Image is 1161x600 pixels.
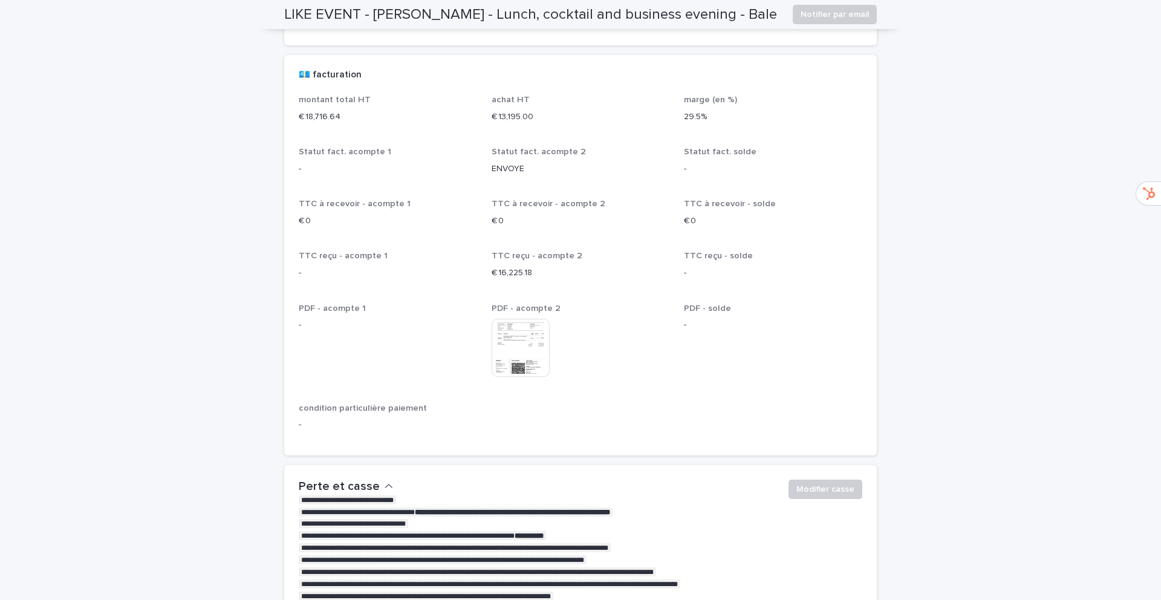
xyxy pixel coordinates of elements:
[299,319,477,331] p: -
[684,319,862,331] p: -
[684,215,862,227] p: € 0
[299,267,477,279] p: -
[684,200,776,208] span: TTC à recevoir - solde
[299,111,477,123] p: € 18,716.64
[492,252,582,260] span: TTC reçu - acompte 2
[299,404,427,412] span: condition particulière paiement
[299,215,477,227] p: € 0
[793,5,877,24] button: Notifier par email
[299,419,862,431] p: -
[492,267,670,279] p: € 16,225.18
[684,304,731,313] span: PDF - solde
[684,252,753,260] span: TTC reçu - solde
[492,304,561,313] span: PDF - acompte 2
[284,6,777,24] h2: LIKE EVENT - [PERSON_NAME] - Lunch, cocktail and business evening - Bale
[796,483,854,495] span: Modifier casse
[684,111,862,123] p: 29.5%
[492,163,670,175] p: ENVOYE
[299,148,391,156] span: Statut fact. acompte 1
[684,96,737,104] span: marge (en %)
[492,200,605,208] span: TTC à recevoir - acompte 2
[492,148,586,156] span: Statut fact. acompte 2
[492,96,530,104] span: achat HT
[684,163,862,175] p: -
[299,163,477,175] p: -
[492,215,670,227] p: € 0
[299,304,366,313] span: PDF - acompte 1
[801,8,869,21] span: Notifier par email
[492,111,670,123] p: € 13,195.00
[299,200,411,208] span: TTC à recevoir - acompte 1
[299,96,371,104] span: montant total HT
[299,480,393,494] button: Perte et casse
[299,480,380,494] h2: Perte et casse
[299,252,388,260] span: TTC reçu - acompte 1
[789,480,862,499] button: Modifier casse
[684,267,862,279] p: -
[299,70,362,80] h2: 💶 facturation
[684,148,756,156] span: Statut fact. solde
